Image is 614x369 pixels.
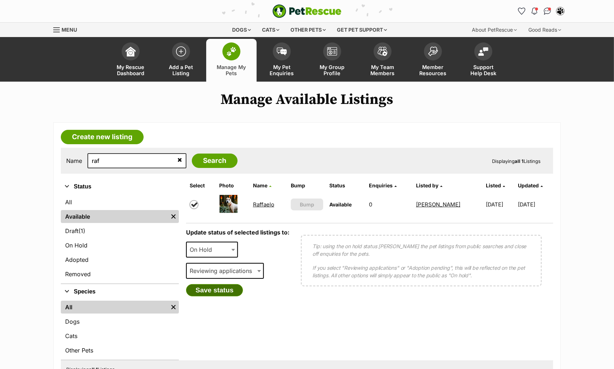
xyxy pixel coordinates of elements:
[327,47,337,56] img: group-profile-icon-3fa3cf56718a62981997c0bc7e787c4b2cf8bcc04b72c1350f741eb67cf2f40e.svg
[253,182,267,188] span: Name
[61,315,179,328] a: Dogs
[518,192,552,217] td: [DATE]
[61,299,179,360] div: Species
[416,182,442,188] a: Listed by
[61,239,179,252] a: On Hold
[369,182,393,188] span: translation missing: en.admin.listings.index.attributes.enquiries
[316,64,348,76] span: My Group Profile
[53,23,82,36] a: Menu
[486,182,501,188] span: Listed
[532,8,537,15] img: notifications-46538b983faf8c2785f20acdc204bb7945ddae34d4c08c2a6579f10ce5e182be.svg
[126,46,136,56] img: dashboard-icon-eb2f2d2d3e046f16d808141f083e7271f6b2e854fb5c12c21221c1fb7104beca.svg
[105,39,156,82] a: My Rescue Dashboard
[300,201,314,208] span: Bump
[61,329,179,342] a: Cats
[66,158,82,164] label: Name
[266,64,298,76] span: My Pet Enquiries
[286,23,331,37] div: Other pets
[557,8,564,15] img: Lynda Smith profile pic
[61,268,179,281] a: Removed
[215,64,248,76] span: Manage My Pets
[61,130,144,144] a: Create new listing
[227,23,256,37] div: Dogs
[366,192,412,217] td: 0
[176,46,186,56] img: add-pet-listing-icon-0afa8454b4691262ce3f59096e99ab1cd57d4a30225e0717b998d2c9b9846f56.svg
[272,4,342,18] a: PetRescue
[168,210,179,223] a: Remove filter
[529,5,540,17] button: Notifications
[61,344,179,357] a: Other Pets
[62,27,77,33] span: Menu
[61,210,168,223] a: Available
[416,182,438,188] span: Listed by
[417,64,449,76] span: Member Resources
[206,39,257,82] a: Manage My Pets
[416,201,460,208] a: [PERSON_NAME]
[226,47,236,56] img: manage-my-pets-icon-02211641906a0b7f246fdf0571729dbe1e7629f14944591b6c1af311fb30b64b.svg
[78,227,85,235] span: (1)
[369,182,397,188] a: Enquiries
[187,245,219,255] span: On Hold
[307,39,357,82] a: My Group Profile
[61,182,179,191] button: Status
[114,64,147,76] span: My Rescue Dashboard
[186,284,243,296] button: Save status
[61,196,179,209] a: All
[186,263,263,279] span: Reviewing applications
[467,23,522,37] div: About PetRescue
[168,301,179,314] a: Remove filter
[192,154,238,168] input: Search
[515,158,524,164] strong: all 1
[357,39,408,82] a: My Team Members
[186,242,238,258] span: On Hold
[542,5,553,17] a: Conversations
[257,23,285,37] div: Cats
[378,47,388,56] img: team-members-icon-5396bd8760b3fe7c0b43da4ab00e1e3bb1a5d9ba89233759b79545d2d3fc5d0d.svg
[61,287,179,296] button: Species
[458,39,509,82] a: Support Help Desk
[428,46,438,56] img: member-resources-icon-8e73f808a243e03378d46382f2149f9095a855e16c252ad45f914b54edf8863c.svg
[156,39,206,82] a: Add a Pet Listing
[253,182,271,188] a: Name
[257,39,307,82] a: My Pet Enquiries
[272,4,342,18] img: logo-e224e6f780fb5917bec1dbf3a21bbac754714ae5b6737aabdf751b685950b380.svg
[330,201,352,208] span: Available
[408,39,458,82] a: Member Resources
[544,8,551,15] img: chat-41dd97257d64d25036548639549fe6c8038ab92f7586957e7f3b1b290dea8141.svg
[516,5,566,17] ul: Account quick links
[523,23,566,37] div: Good Reads
[518,182,539,188] span: Updated
[187,266,259,276] span: Reviewing applications
[291,199,323,210] button: Bump
[327,180,366,191] th: Status
[253,201,274,208] a: Raffaelo
[312,242,530,258] p: Tip: using the on hold status [PERSON_NAME] the pet listings from public searches and close off e...
[366,64,399,76] span: My Team Members
[61,194,179,283] div: Status
[467,64,500,76] span: Support Help Desk
[187,180,216,191] th: Select
[288,180,326,191] th: Bump
[61,301,168,314] a: All
[277,47,287,55] img: pet-enquiries-icon-7e3ad2cf08bfb03b45e93fb7055b45f3efa6380592205ae92323e6603595dc1f.svg
[555,5,566,17] button: My account
[332,23,392,37] div: Get pet support
[165,64,197,76] span: Add a Pet Listing
[516,5,527,17] a: Favourites
[312,264,530,279] p: If you select "Reviewing applications" or "Adoption pending", this will be reflected on the pet l...
[61,224,179,237] a: Draft
[492,158,541,164] span: Displaying Listings
[483,192,517,217] td: [DATE]
[478,47,488,56] img: help-desk-icon-fdf02630f3aa405de69fd3d07c3f3aa587a6932b1a1747fa1d2bba05be0121f9.svg
[186,229,289,236] label: Update status of selected listings to:
[217,180,249,191] th: Photo
[518,182,543,188] a: Updated
[61,253,179,266] a: Adopted
[486,182,505,188] a: Listed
